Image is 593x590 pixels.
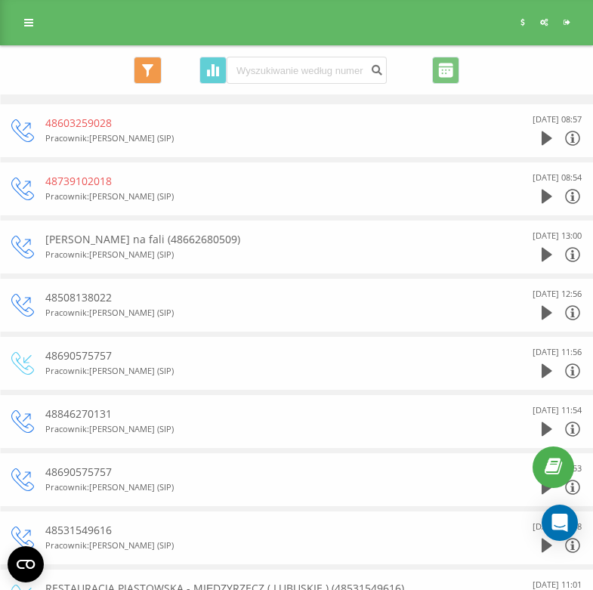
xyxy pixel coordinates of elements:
div: 48531549616 [45,523,483,538]
div: [DATE] 08:57 [533,112,582,127]
div: Pracownik : [PERSON_NAME] (SIP) [45,247,483,262]
div: Pracownik : [PERSON_NAME] (SIP) [45,480,483,495]
div: [DATE] 11:56 [533,344,582,360]
button: Open CMP widget [8,546,44,582]
input: Wyszukiwanie według numeru [227,57,387,84]
div: [DATE] 11:08 [533,519,582,534]
div: 48739102018 [45,174,483,189]
div: [DATE] 12:56 [533,286,582,301]
div: Pracownik : [PERSON_NAME] (SIP) [45,189,483,204]
div: [DATE] 13:00 [533,228,582,243]
div: 48690575757 [45,465,483,480]
div: 48508138022 [45,290,483,305]
div: Pracownik : [PERSON_NAME] (SIP) [45,363,483,378]
div: Pracownik : [PERSON_NAME] (SIP) [45,305,483,320]
div: Pracownik : [PERSON_NAME] (SIP) [45,422,483,437]
div: 48603259028 [45,116,483,131]
div: 48846270131 [45,406,483,422]
div: [PERSON_NAME] na fali (48662680509) [45,232,483,247]
div: [DATE] 11:54 [533,403,582,418]
div: Pracownik : [PERSON_NAME] (SIP) [45,131,483,146]
div: Pracownik : [PERSON_NAME] (SIP) [45,538,483,553]
div: [DATE] 08:54 [533,170,582,185]
div: 48690575757 [45,348,483,363]
div: Open Intercom Messenger [542,505,578,541]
